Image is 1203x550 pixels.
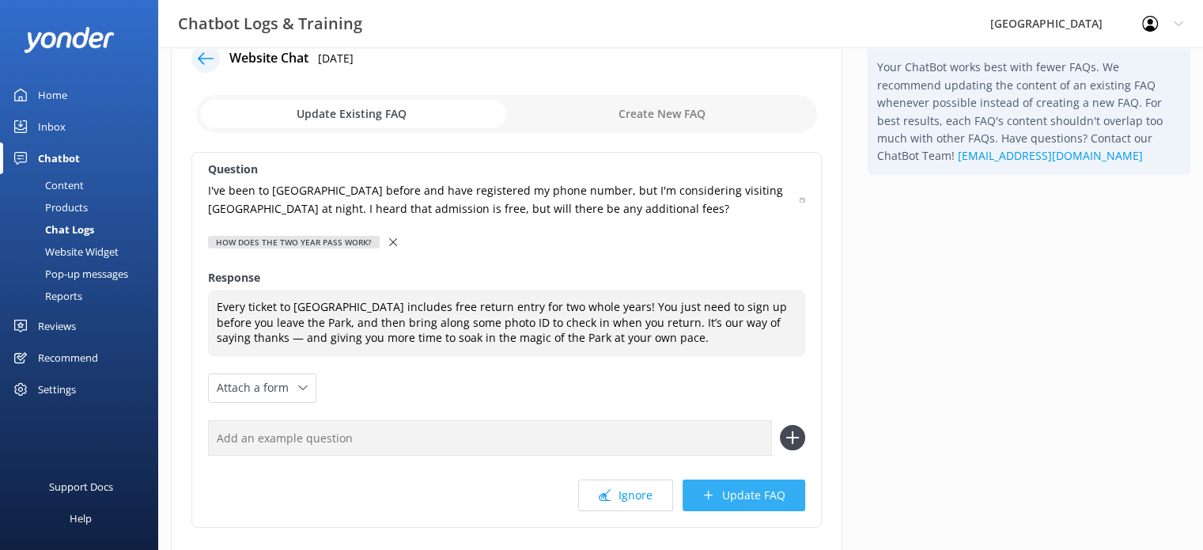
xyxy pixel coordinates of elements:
h4: Website Chat [229,48,308,69]
div: Chat Logs [9,218,94,241]
a: Pop-up messages [9,263,158,285]
textarea: Every ticket to [GEOGRAPHIC_DATA] includes free return entry for two whole years! You just need t... [208,290,805,356]
img: yonder-white-logo.png [24,27,115,53]
div: Help [70,503,92,534]
div: Settings [38,374,76,405]
div: Chatbot [38,142,80,174]
a: [EMAIL_ADDRESS][DOMAIN_NAME] [958,148,1143,163]
p: Your ChatBot works best with fewer FAQs. We recommend updating the content of an existing FAQ whe... [877,59,1181,165]
div: Reviews [38,310,76,342]
div: Support Docs [49,471,113,503]
div: Website Widget [9,241,119,263]
label: Question [208,161,805,178]
label: Response [208,269,805,286]
div: Content [9,174,84,196]
div: Reports [9,285,82,307]
h3: Chatbot Logs & Training [178,11,362,36]
div: Inbox [38,111,66,142]
a: Content [9,174,158,196]
a: Website Widget [9,241,158,263]
div: Pop-up messages [9,263,128,285]
div: Home [38,79,67,111]
a: Reports [9,285,158,307]
span: Attach a form [217,379,298,396]
button: Update FAQ [683,480,805,511]
a: Chat Logs [9,218,158,241]
button: Ignore [578,480,673,511]
p: I've been to [GEOGRAPHIC_DATA] before and have registered my phone number, but I'm considering vi... [208,182,790,218]
div: How does the two year pass work? [208,236,380,248]
p: [DATE] [318,50,354,67]
input: Add an example question [208,420,772,456]
div: Products [9,196,88,218]
a: Products [9,196,158,218]
div: Recommend [38,342,98,374]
